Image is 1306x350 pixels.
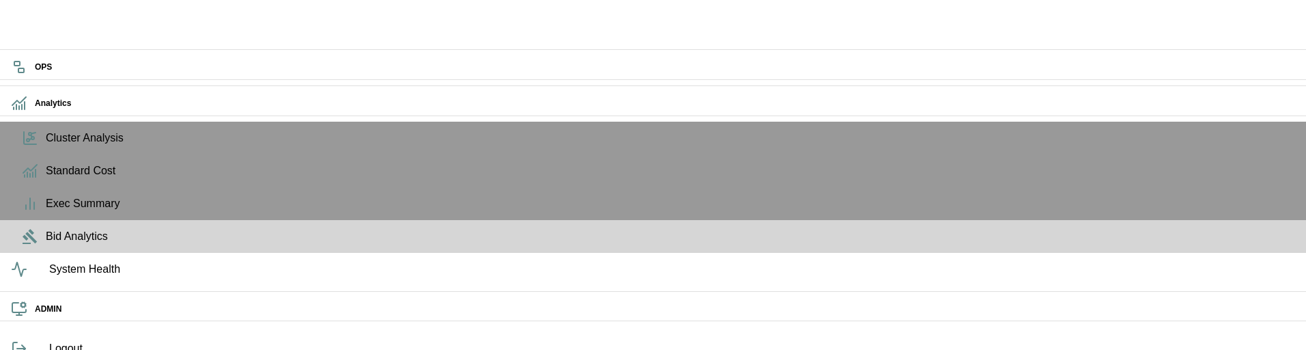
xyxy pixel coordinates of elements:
[46,196,1295,212] span: Exec Summary
[46,228,1295,245] span: Bid Analytics
[46,163,1295,179] span: Standard Cost
[35,61,1295,74] h6: OPS
[46,130,1295,146] span: Cluster Analysis
[49,261,1295,278] span: System Health
[35,303,1295,316] h6: ADMIN
[35,97,1295,110] h6: Analytics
